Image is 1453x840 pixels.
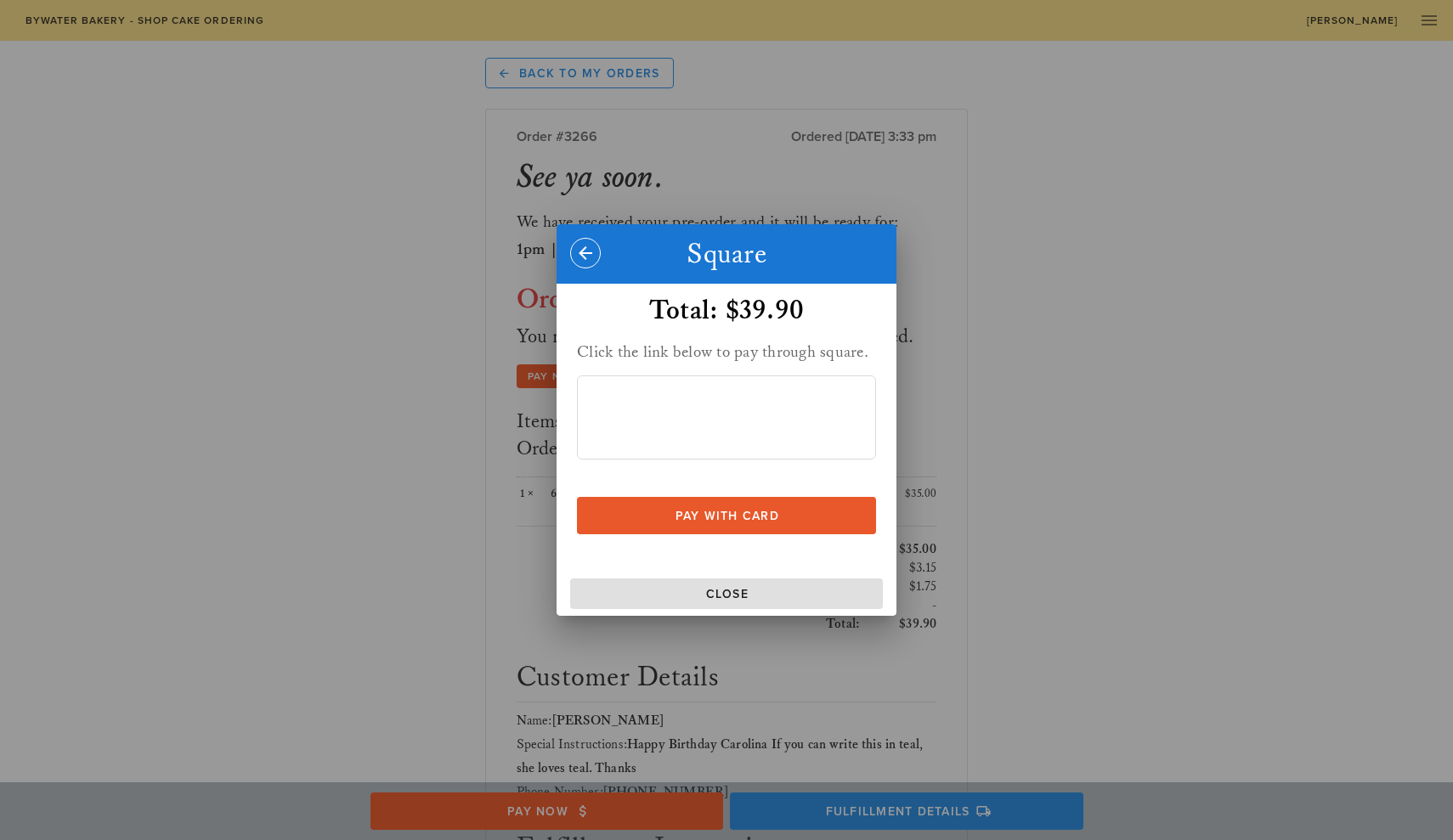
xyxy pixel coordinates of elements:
[577,338,876,365] h2: Click the link below to pay through square.
[594,509,860,523] span: Pay With Card
[577,497,876,534] button: Pay With Card
[577,294,876,328] div: Total: $39.90
[577,587,876,601] span: Close
[578,376,875,459] iframe: Secure Credit Card Form
[687,237,766,272] span: Square
[570,578,883,609] button: Close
